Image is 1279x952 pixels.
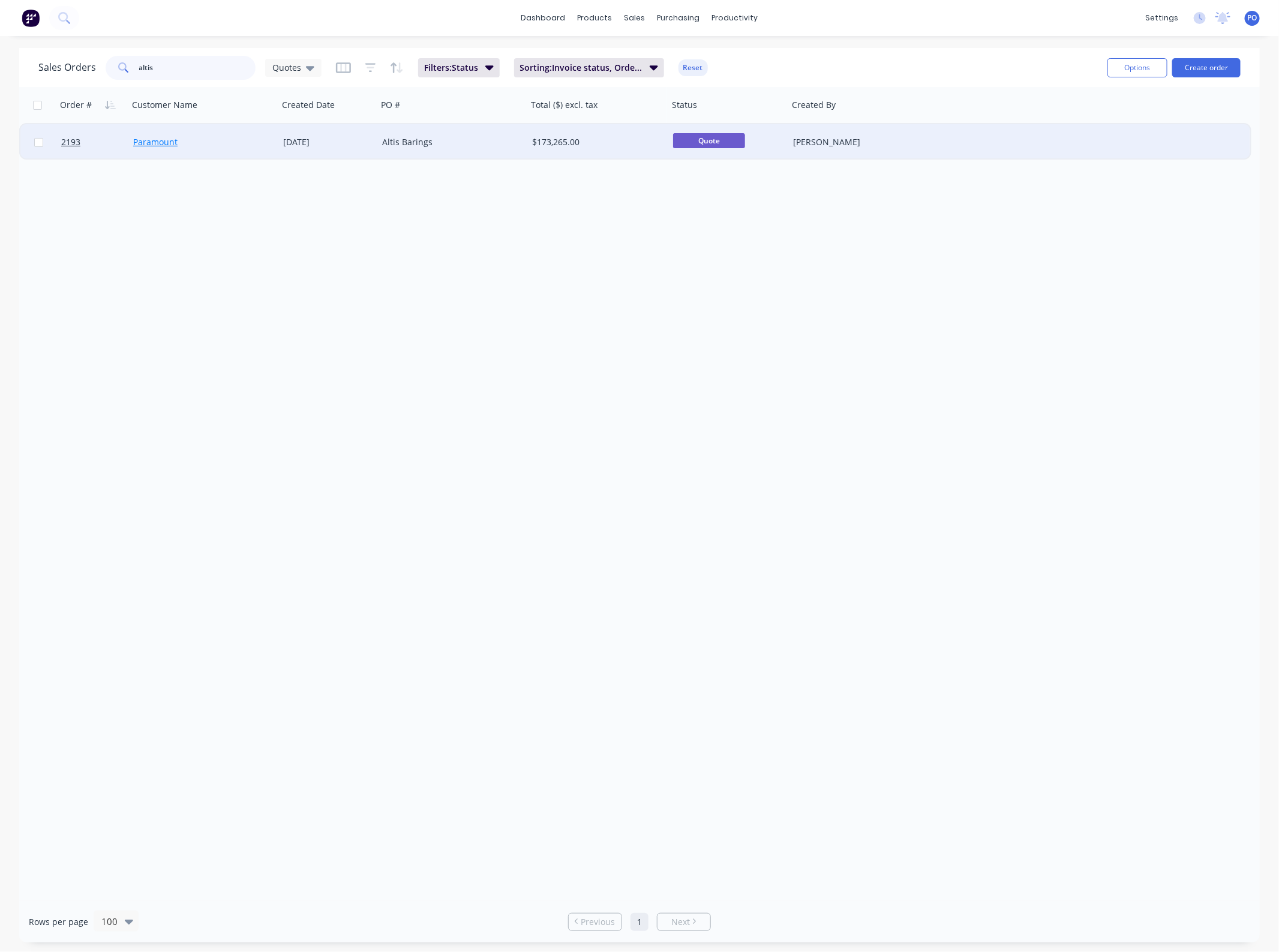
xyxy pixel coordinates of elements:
span: Filters: Status [424,62,478,74]
span: Sorting: Invoice status, Order # [520,62,642,74]
div: Status [672,99,697,111]
div: Created Date [282,99,335,111]
div: purchasing [651,9,706,27]
button: Filters:Status [418,58,500,77]
div: [PERSON_NAME] [793,136,926,148]
button: Options [1107,58,1167,77]
div: Created By [792,99,836,111]
div: PO # [381,99,400,111]
div: Order # [60,99,92,111]
span: Quote [673,133,745,148]
div: Altis Barings [382,136,515,148]
a: Page 1 is your current page [631,913,648,931]
a: dashboard [515,9,572,27]
button: Sorting:Invoice status, Order # [514,58,664,77]
a: Previous page [569,916,622,928]
span: Rows per page [29,916,88,928]
span: 2193 [61,136,80,148]
span: PO [1248,13,1257,23]
div: sales [619,9,651,27]
span: Quotes [272,61,301,74]
img: Factory [22,9,40,27]
div: products [572,9,619,27]
div: $173,265.00 [532,136,657,148]
button: Reset [678,59,708,76]
div: Customer Name [132,99,197,111]
span: Previous [581,916,616,928]
ul: Pagination [563,913,716,931]
a: Next page [657,916,710,928]
div: productivity [706,9,764,27]
button: Create order [1172,58,1241,77]
input: Search... [139,56,256,80]
span: Next [671,916,690,928]
h1: Sales Orders [38,62,96,73]
a: 2193 [61,124,133,160]
div: settings [1139,9,1184,27]
a: Paramount [133,136,178,148]
div: Total ($) excl. tax [531,99,598,111]
div: [DATE] [283,136,373,148]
